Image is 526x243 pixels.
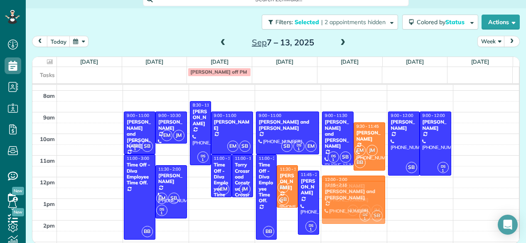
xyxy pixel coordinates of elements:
[278,182,289,193] span: EM
[363,212,367,217] span: DS
[331,154,336,158] span: DS
[127,156,149,161] span: 11:00 - 3:00
[477,36,505,47] button: Week
[168,193,179,204] span: SB
[423,113,445,118] span: 9:00 - 12:00
[130,145,140,153] small: 1
[43,92,55,99] span: 8am
[262,15,398,30] button: Filters: Selected | 2 appointments hidden
[142,141,153,152] span: SB
[305,141,317,152] span: EM
[504,36,520,47] button: next
[259,156,281,161] span: 11:00 - 3:00
[406,58,424,65] a: [DATE]
[47,36,70,47] button: today
[190,69,247,75] span: [PERSON_NAME] off PM
[235,156,257,161] span: 11:00 - 1:00
[309,223,313,228] span: DS
[438,167,448,175] small: 1
[252,37,267,47] span: Sep
[406,162,417,173] span: SB
[341,58,359,65] a: [DATE]
[218,183,229,195] span: EM
[301,172,323,177] span: 11:45 - 2:45
[173,130,184,141] span: JM
[278,194,289,205] span: SB
[258,119,317,131] div: [PERSON_NAME] and [PERSON_NAME]
[214,113,236,118] span: 9:00 - 11:00
[471,58,489,65] a: [DATE]
[321,18,386,26] span: | 2 appointments hidden
[259,113,281,118] span: 9:00 - 11:00
[295,18,320,26] span: Selected
[281,141,292,152] span: SB
[371,210,383,221] span: SB
[40,179,55,186] span: 12pm
[422,119,449,131] div: [PERSON_NAME]
[32,36,48,47] button: prev
[40,157,55,164] span: 11am
[12,187,24,195] span: New
[445,18,466,26] span: Status
[275,18,293,26] span: Filters:
[158,119,184,131] div: [PERSON_NAME]
[40,136,55,142] span: 10am
[258,162,275,204] div: Time Off - Diva Employee Time Off.
[391,113,413,118] span: 9:00 - 12:00
[279,173,295,191] div: [PERSON_NAME]
[43,114,55,121] span: 9am
[234,162,251,216] div: Torry Crossroad Construc - Crossroad Contruction
[354,145,366,156] span: EM
[360,215,370,223] small: 1
[325,177,347,182] span: 12:00 - 2:00
[214,119,251,131] div: [PERSON_NAME]
[325,182,347,188] span: 12:15 - 2:15
[158,113,181,118] span: 9:00 - 10:30
[498,215,518,235] div: Open Intercom Messenger
[201,154,205,158] span: DS
[157,209,167,217] small: 1
[127,113,149,118] span: 9:00 - 11:00
[441,164,445,169] span: DS
[158,173,184,185] div: [PERSON_NAME]
[43,201,55,207] span: 1pm
[198,156,208,164] small: 1
[156,193,167,204] span: EM
[354,157,366,168] span: BB
[161,130,172,141] span: EM
[227,141,238,152] span: EM
[80,58,98,65] a: [DATE]
[158,166,181,172] span: 11:30 - 2:00
[214,156,236,161] span: 11:00 - 1:00
[43,222,55,229] span: 2pm
[417,18,467,26] span: Colored by
[280,166,302,172] span: 11:30 - 1:30
[297,143,301,147] span: DS
[126,119,153,149] div: [PERSON_NAME] and [PERSON_NAME]
[294,145,304,153] small: 1
[133,143,138,147] span: DS
[145,58,163,65] a: [DATE]
[231,38,335,47] h2: 7 – 13, 2025
[239,183,251,195] span: JM
[126,162,153,186] div: Time Off - Diva Employee Time Off.
[366,145,378,156] span: JM
[192,109,209,126] div: [PERSON_NAME]
[239,141,251,152] span: SB
[356,130,383,142] div: [PERSON_NAME]
[324,188,383,201] div: [PERSON_NAME] and [PERSON_NAME]
[300,178,317,196] div: [PERSON_NAME]
[142,226,153,237] span: BB
[324,119,351,149] div: [PERSON_NAME] and [PERSON_NAME]
[340,151,351,163] span: SB
[402,15,478,30] button: Colored byStatus
[391,119,417,131] div: [PERSON_NAME]
[306,226,316,233] small: 1
[193,102,215,108] span: 8:30 - 11:30
[214,162,230,204] div: Time Off - Diva Employee Time Off.
[160,207,164,211] span: DS
[211,58,229,65] a: [DATE]
[356,124,379,129] span: 9:30 - 11:45
[328,156,339,164] small: 1
[325,113,347,118] span: 9:00 - 11:30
